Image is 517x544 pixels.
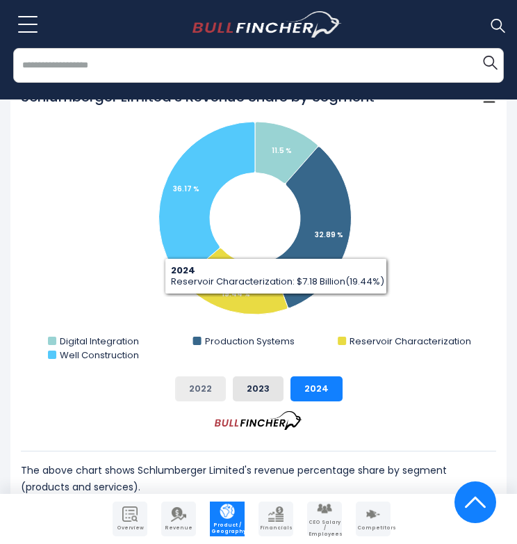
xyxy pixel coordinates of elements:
button: 2024 [290,376,343,401]
span: CEO Salary / Employees [309,520,340,537]
button: Search [476,48,504,76]
img: bullfincher logo [192,11,342,38]
span: Competitors [357,525,389,531]
button: 2022 [175,376,226,401]
a: Company Revenue [161,502,196,536]
a: Go to homepage [192,11,342,38]
a: Company Employees [307,502,342,536]
a: Company Product/Geography [210,502,245,536]
span: Product / Geography [211,522,243,534]
span: Overview [114,525,146,531]
text: Reservoir Characterization [350,335,471,348]
text: Production Systems [205,335,295,348]
a: Company Overview [113,502,147,536]
span: Revenue [163,525,195,531]
svg: Schlumberger Limited's Revenue Share by Segment [21,87,496,365]
span: Financials [260,525,292,531]
text: Well Construction [60,349,139,362]
tspan: 11.5 % [272,145,292,156]
tspan: 36.17 % [173,184,199,194]
tspan: 19.44 % [222,289,250,299]
tspan: 32.89 % [315,230,343,240]
p: The above chart shows Schlumberger Limited's revenue percentage share by segment (products and se... [21,462,496,495]
a: Company Competitors [356,502,391,536]
text: Digital Integration [60,335,139,348]
button: 2023 [233,376,284,401]
a: Company Financials [258,502,293,536]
